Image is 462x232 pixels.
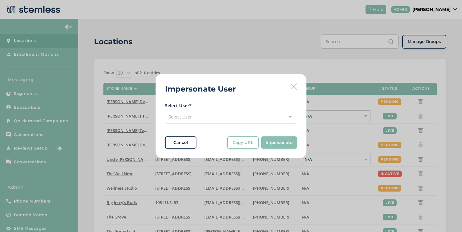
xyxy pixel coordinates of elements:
button: Cancel [165,136,196,149]
span: Copy URL [233,140,253,146]
button: Copy URL [227,136,259,149]
iframe: Chat Widget [431,202,462,232]
span: Select User [168,114,192,120]
span: Cancel [173,140,188,146]
span: Impersonate [266,140,293,146]
button: Impersonate [261,136,297,149]
label: Select User [165,102,297,109]
h2: Impersonate User [165,83,236,95]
